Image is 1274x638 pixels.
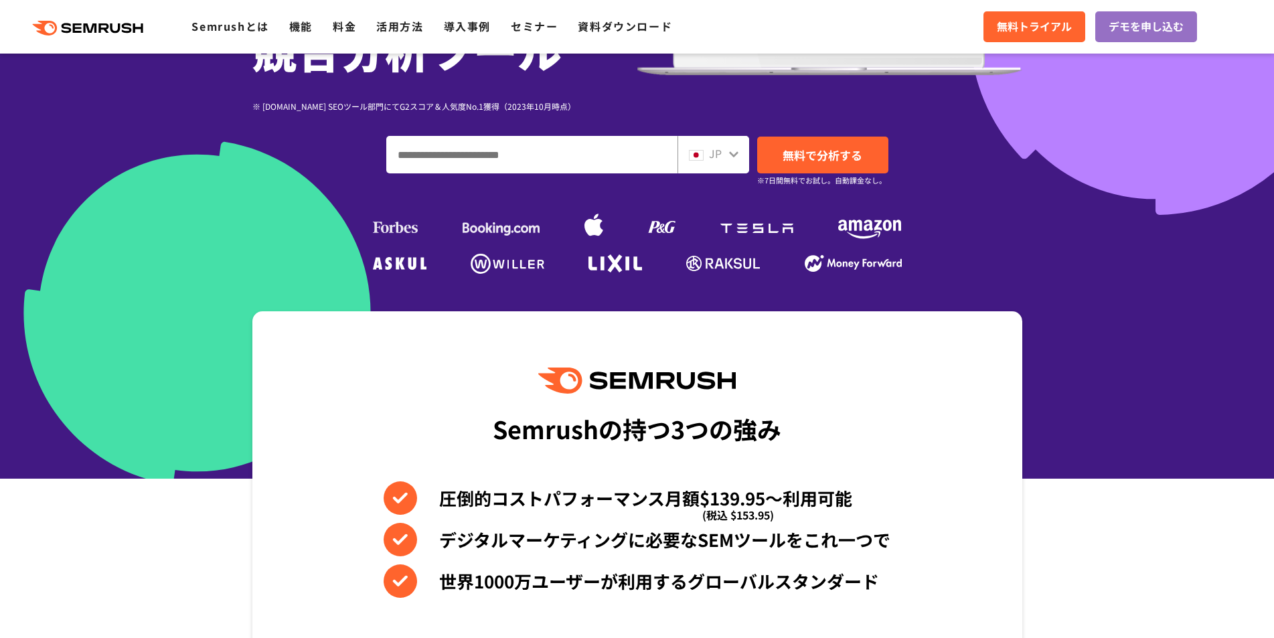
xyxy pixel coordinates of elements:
[444,18,491,34] a: 導入事例
[983,11,1085,42] a: 無料トライアル
[1109,18,1184,35] span: デモを申し込む
[384,481,890,515] li: 圧倒的コストパフォーマンス月額$139.95〜利用可能
[578,18,672,34] a: 資料ダウンロード
[997,18,1072,35] span: 無料トライアル
[702,498,774,532] span: (税込 $153.95)
[493,404,781,453] div: Semrushの持つ3つの強み
[757,174,886,187] small: ※7日間無料でお試し。自動課金なし。
[384,564,890,598] li: 世界1000万ユーザーが利用するグローバルスタンダード
[333,18,356,34] a: 料金
[538,368,735,394] img: Semrush
[1095,11,1197,42] a: デモを申し込む
[289,18,313,34] a: 機能
[757,137,888,173] a: 無料で分析する
[376,18,423,34] a: 活用方法
[252,100,637,112] div: ※ [DOMAIN_NAME] SEOツール部門にてG2スコア＆人気度No.1獲得（2023年10月時点）
[387,137,677,173] input: ドメイン、キーワードまたはURLを入力してください
[709,145,722,161] span: JP
[191,18,268,34] a: Semrushとは
[783,147,862,163] span: 無料で分析する
[511,18,558,34] a: セミナー
[384,523,890,556] li: デジタルマーケティングに必要なSEMツールをこれ一つで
